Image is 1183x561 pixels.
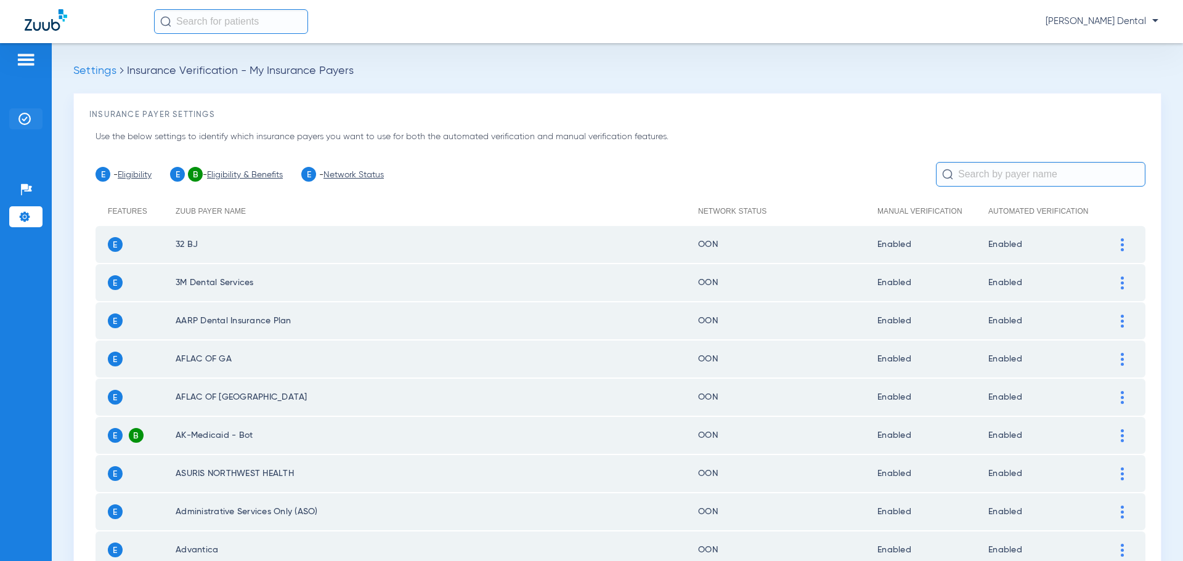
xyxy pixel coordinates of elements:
span: OON [698,469,718,478]
span: E [96,167,110,182]
span: B [129,428,144,443]
iframe: Chat Widget [1121,502,1183,561]
td: AFLAC OF GA [176,341,698,377]
img: group-vertical.svg [1121,544,1124,557]
td: ASURIS NORTHWEST HEALTH [176,455,698,492]
th: Zuub payer name [176,196,698,225]
span: Enabled [988,355,1022,363]
span: E [108,466,123,481]
span: Enabled [877,431,911,440]
span: Insurance Verification - My Insurance Payers [127,65,354,76]
td: Administrative Services Only (ASO) [176,493,698,530]
img: hamburger-icon [16,52,36,67]
span: E [108,275,123,290]
span: E [301,167,316,182]
span: Enabled [988,393,1022,402]
td: AFLAC OF [GEOGRAPHIC_DATA] [176,379,698,416]
a: Eligibility [118,171,152,179]
img: Search Icon [942,169,953,180]
span: Enabled [988,507,1022,516]
th: Network Status [698,196,877,225]
span: E [108,237,123,252]
img: group-vertical.svg [1121,276,1124,289]
span: E [108,313,123,328]
span: OON [698,546,718,554]
span: [PERSON_NAME] Dental [1046,15,1158,28]
span: E [108,390,123,405]
span: Enabled [877,317,911,325]
span: Settings [73,65,116,76]
li: - [301,167,384,182]
span: OON [698,507,718,516]
h3: Insurance Payer Settings [89,109,1145,121]
img: group-vertical.svg [1121,315,1124,328]
span: E [108,428,123,443]
span: Enabled [877,507,911,516]
td: 3M Dental Services [176,264,698,301]
li: - [96,167,152,182]
p: Use the below settings to identify which insurance payers you want to use for both the automated ... [96,131,1145,143]
span: OON [698,355,718,363]
img: group-vertical.svg [1121,429,1124,442]
span: Enabled [988,546,1022,554]
th: Manual verification [877,196,988,225]
span: OON [698,393,718,402]
input: Search by payer name [936,162,1145,187]
span: Enabled [877,240,911,249]
span: Enabled [877,469,911,478]
li: - [170,167,283,182]
span: OON [698,278,718,287]
span: B [188,167,203,182]
a: Network Status [323,171,384,179]
span: OON [698,240,718,249]
td: AARP Dental Insurance Plan [176,302,698,339]
span: OON [698,431,718,440]
img: group-vertical.svg [1121,391,1124,404]
th: Automated Verification [988,196,1112,225]
input: Search for patients [154,9,308,34]
span: Enabled [877,393,911,402]
span: Enabled [988,317,1022,325]
span: E [108,504,123,519]
img: group-vertical.svg [1121,506,1124,519]
span: E [170,167,185,182]
td: AK-Medicaid - Bot [176,417,698,454]
span: Enabled [988,431,1022,440]
img: Search Icon [160,16,171,27]
span: OON [698,317,718,325]
img: group-vertical.svg [1121,353,1124,366]
td: 32 BJ [176,226,698,263]
span: Enabled [988,469,1022,478]
th: Features [96,196,176,225]
span: Enabled [877,355,911,363]
img: group-vertical.svg [1121,238,1124,251]
span: E [108,352,123,366]
img: group-vertical.svg [1121,467,1124,480]
a: Eligibility & Benefits [207,171,283,179]
span: E [108,543,123,557]
span: Enabled [988,278,1022,287]
span: Enabled [877,278,911,287]
span: Enabled [988,240,1022,249]
span: Enabled [877,546,911,554]
img: Zuub Logo [25,9,67,31]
